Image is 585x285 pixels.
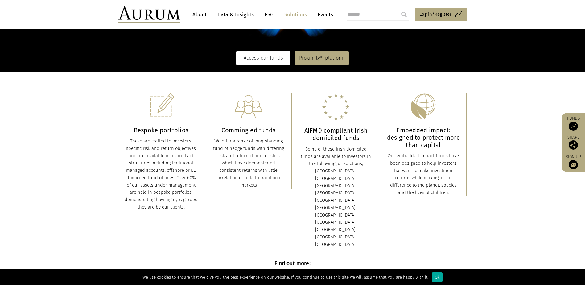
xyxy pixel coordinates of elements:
a: About [189,9,210,20]
img: Sign up to our newsletter [569,160,578,169]
a: Log in/Register [415,8,467,21]
img: Access Funds [569,122,578,131]
input: Submit [398,8,410,21]
a: Events [315,9,333,20]
div: Our embedded impact funds have been designed to help investors that want to make investment retur... [387,152,460,196]
a: Sign up [565,154,582,169]
div: These are crafted to investors’ specific risk and return objectives and are available in a variet... [125,138,198,211]
img: Aurum [118,6,180,23]
h3: Bespoke portfolios [125,126,198,134]
h3: Embedded impact: designed to protect more than capital [387,126,460,149]
a: Access our funds [236,51,290,65]
h3: Commingled funds [212,126,285,134]
a: Data & Insights [214,9,257,20]
a: Funds [565,116,582,131]
a: Proximity® platform [295,51,349,65]
div: Some of these Irish domiciled funds are available to investors in the following jurisdictions; [G... [299,146,373,248]
div: Ok [432,272,443,282]
span: Log in/Register [419,10,451,18]
a: ESG [262,9,277,20]
h3: AIFMD compliant Irish domiciled funds [299,127,373,142]
div: We offer a range of long-standing fund of hedge funds with differing risk and return characterist... [212,138,285,189]
div: Share [565,135,582,150]
a: Solutions [281,9,310,20]
img: Share this post [569,140,578,150]
h6: Find out more: [118,260,467,267]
